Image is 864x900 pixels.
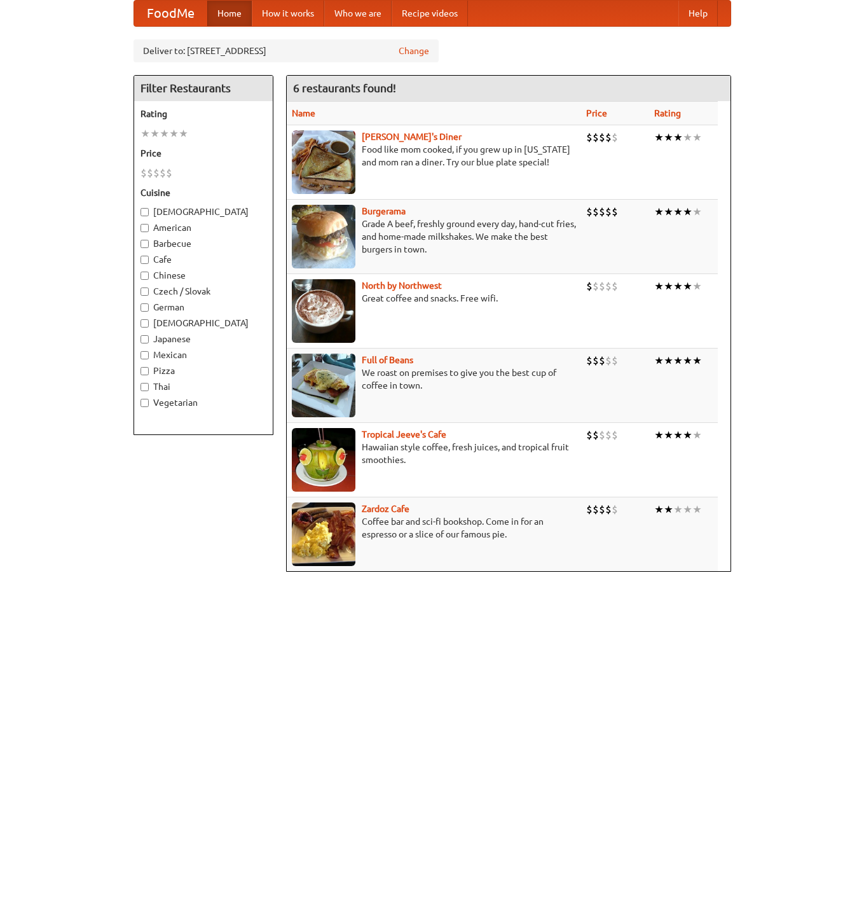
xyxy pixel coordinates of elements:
[599,205,605,219] li: $
[612,428,618,442] li: $
[654,502,664,516] li: ★
[141,349,266,361] label: Mexican
[654,205,664,219] li: ★
[292,205,355,268] img: burgerama.jpg
[599,428,605,442] li: $
[654,428,664,442] li: ★
[692,279,702,293] li: ★
[141,287,149,296] input: Czech / Slovak
[593,279,599,293] li: $
[605,279,612,293] li: $
[141,319,149,328] input: [DEMOGRAPHIC_DATA]
[134,76,273,101] h4: Filter Restaurants
[141,256,149,264] input: Cafe
[150,127,160,141] li: ★
[292,515,576,541] p: Coffee bar and sci-fi bookshop. Come in for an espresso or a slice of our famous pie.
[692,502,702,516] li: ★
[134,39,439,62] div: Deliver to: [STREET_ADDRESS]
[586,279,593,293] li: $
[160,127,169,141] li: ★
[147,166,153,180] li: $
[362,280,442,291] b: North by Northwest
[673,279,683,293] li: ★
[599,130,605,144] li: $
[141,301,266,314] label: German
[692,428,702,442] li: ★
[683,279,692,293] li: ★
[362,355,413,365] a: Full of Beans
[292,354,355,417] img: beans.jpg
[683,428,692,442] li: ★
[664,354,673,368] li: ★
[586,108,607,118] a: Price
[141,380,266,393] label: Thai
[392,1,468,26] a: Recipe videos
[664,502,673,516] li: ★
[654,130,664,144] li: ★
[593,205,599,219] li: $
[673,205,683,219] li: ★
[141,367,149,375] input: Pizza
[586,205,593,219] li: $
[153,166,160,180] li: $
[292,441,576,466] p: Hawaiian style coffee, fresh juices, and tropical fruit smoothies.
[605,428,612,442] li: $
[141,221,266,234] label: American
[141,383,149,391] input: Thai
[362,132,462,142] a: [PERSON_NAME]'s Diner
[141,127,150,141] li: ★
[664,205,673,219] li: ★
[293,82,396,94] ng-pluralize: 6 restaurants found!
[605,354,612,368] li: $
[141,396,266,409] label: Vegetarian
[141,335,149,343] input: Japanese
[605,205,612,219] li: $
[292,130,355,194] img: sallys.jpg
[141,240,149,248] input: Barbecue
[664,279,673,293] li: ★
[593,428,599,442] li: $
[362,206,406,216] b: Burgerama
[292,279,355,343] img: north.jpg
[160,166,166,180] li: $
[141,253,266,266] label: Cafe
[292,218,576,256] p: Grade A beef, freshly ground every day, hand-cut fries, and home-made milkshakes. We make the bes...
[673,354,683,368] li: ★
[612,279,618,293] li: $
[141,269,266,282] label: Chinese
[292,143,576,169] p: Food like mom cooked, if you grew up in [US_STATE] and mom ran a diner. Try our blue plate special!
[362,504,409,514] b: Zardoz Cafe
[586,354,593,368] li: $
[141,364,266,377] label: Pizza
[599,502,605,516] li: $
[678,1,718,26] a: Help
[593,502,599,516] li: $
[134,1,207,26] a: FoodMe
[586,428,593,442] li: $
[141,333,266,345] label: Japanese
[324,1,392,26] a: Who we are
[605,130,612,144] li: $
[166,166,172,180] li: $
[252,1,324,26] a: How it works
[654,108,681,118] a: Rating
[399,45,429,57] a: Change
[683,205,692,219] li: ★
[683,354,692,368] li: ★
[141,205,266,218] label: [DEMOGRAPHIC_DATA]
[692,130,702,144] li: ★
[673,502,683,516] li: ★
[141,399,149,407] input: Vegetarian
[654,279,664,293] li: ★
[141,208,149,216] input: [DEMOGRAPHIC_DATA]
[673,130,683,144] li: ★
[292,108,315,118] a: Name
[612,354,618,368] li: $
[141,237,266,250] label: Barbecue
[362,429,446,440] b: Tropical Jeeve's Cafe
[654,354,664,368] li: ★
[141,285,266,298] label: Czech / Slovak
[292,292,576,305] p: Great coffee and snacks. Free wifi.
